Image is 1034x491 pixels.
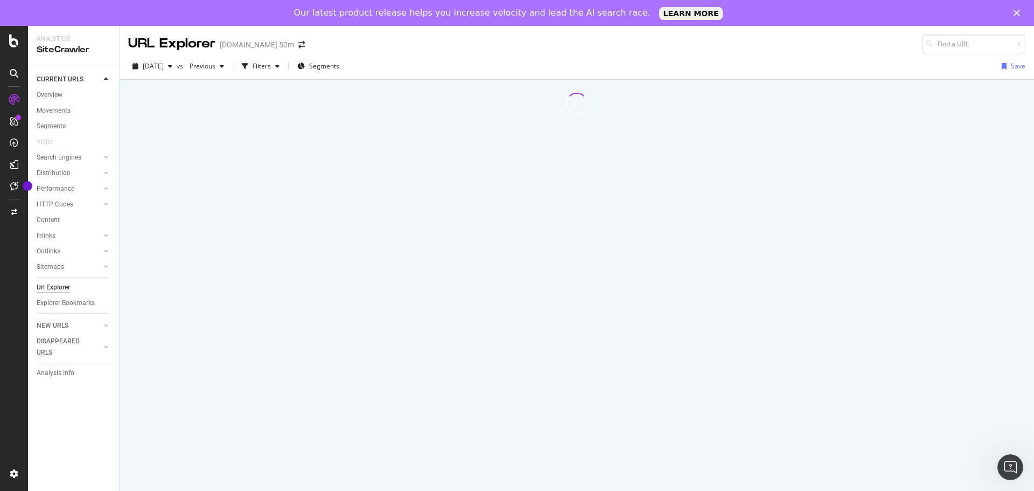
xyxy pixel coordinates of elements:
[659,7,723,20] a: LEARN MORE
[37,368,111,379] a: Analysis Info
[37,230,101,241] a: Inlinks
[128,34,215,53] div: URL Explorer
[1014,10,1024,16] div: Close
[37,320,68,331] div: NEW URLS
[1011,61,1025,71] div: Save
[37,89,62,101] div: Overview
[185,61,215,71] span: Previous
[293,58,344,75] button: Segments
[37,336,101,358] a: DISAPPEARED URLS
[220,39,294,50] div: [DOMAIN_NAME] 50m
[37,136,53,148] div: Visits
[37,121,111,132] a: Segments
[237,58,284,75] button: Filters
[37,199,73,210] div: HTTP Codes
[37,246,101,257] a: Outlinks
[37,215,60,226] div: Content
[37,89,111,101] a: Overview
[37,246,60,257] div: Outlinks
[37,168,71,179] div: Distribution
[128,58,177,75] button: [DATE]
[23,181,32,191] div: Tooltip anchor
[37,199,101,210] a: HTTP Codes
[37,298,111,309] a: Explorer Bookmarks
[37,152,81,163] div: Search Engines
[309,61,339,71] span: Segments
[298,41,305,49] div: arrow-right-arrow-left
[294,8,651,18] div: Our latest product release helps you increase velocity and lead the AI search race.
[37,34,110,44] div: Analytics
[37,282,111,293] a: Url Explorer
[37,183,101,195] a: Performance
[37,74,83,85] div: CURRENT URLS
[253,61,271,71] div: Filters
[37,298,95,309] div: Explorer Bookmarks
[37,105,71,116] div: Movements
[37,121,66,132] div: Segments
[37,230,55,241] div: Inlinks
[37,261,64,273] div: Sitemaps
[37,44,110,56] div: SiteCrawler
[37,183,74,195] div: Performance
[37,282,70,293] div: Url Explorer
[177,61,185,71] span: vs
[997,58,1025,75] button: Save
[37,152,101,163] a: Search Engines
[37,136,64,148] a: Visits
[997,454,1023,480] iframe: Intercom live chat
[37,168,101,179] a: Distribution
[143,61,164,71] span: 2025 Aug. 14th
[37,336,91,358] div: DISAPPEARED URLS
[37,215,111,226] a: Content
[37,368,74,379] div: Analysis Info
[37,74,101,85] a: CURRENT URLS
[37,261,101,273] a: Sitemaps
[185,58,228,75] button: Previous
[37,105,111,116] a: Movements
[37,320,101,331] a: NEW URLS
[922,34,1025,53] input: Find a URL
